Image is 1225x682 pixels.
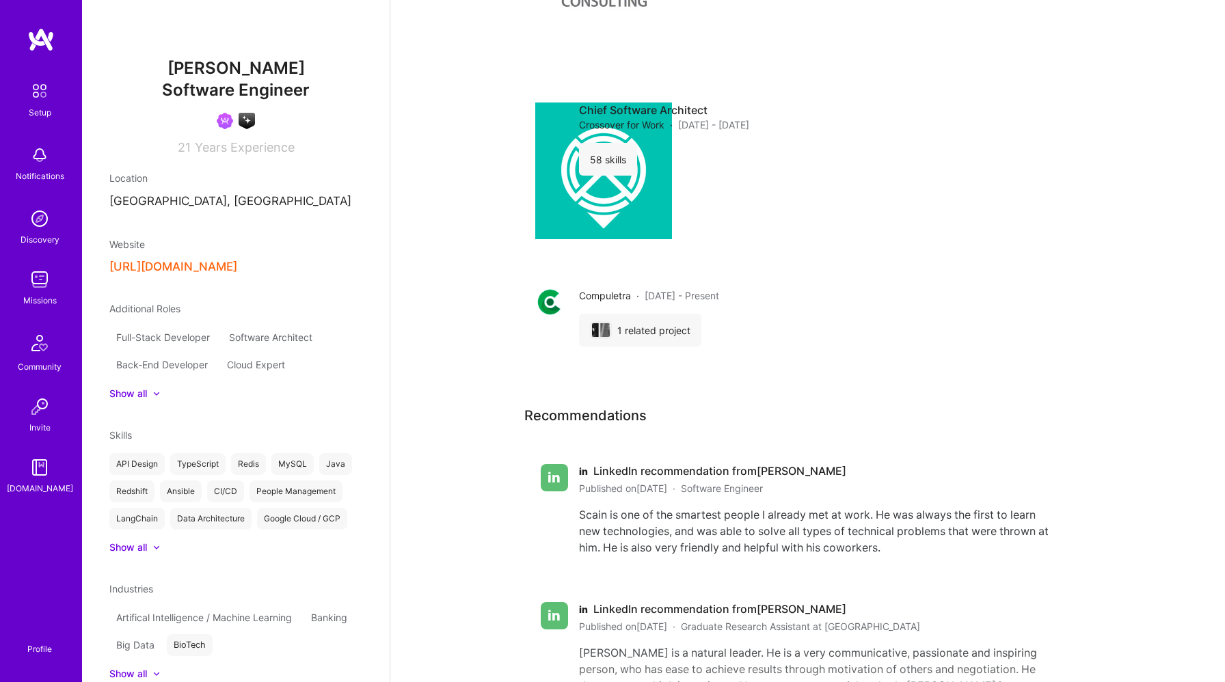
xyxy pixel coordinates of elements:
[579,602,588,616] span: in
[681,619,920,633] span: Graduate Research Assistant at [GEOGRAPHIC_DATA]
[16,169,64,183] div: Notifications
[673,481,675,495] span: ·
[26,141,53,169] img: bell
[23,627,57,655] a: Profile
[109,583,153,595] span: Industries
[109,667,147,681] div: Show all
[27,642,52,655] div: Profile
[271,453,314,475] div: MySQL
[593,602,846,616] span: LinkedIn recommendation from [PERSON_NAME]
[109,171,362,185] div: Location
[579,118,664,132] span: Crossover for Work
[29,420,51,435] div: Invite
[535,288,563,316] img: Company logo
[23,327,56,359] img: Community
[195,140,295,154] span: Years Experience
[579,619,667,633] span: Published on [DATE]
[579,103,749,118] h4: Chief Software Architect
[579,481,667,495] span: Published on [DATE]
[109,508,165,530] div: LangChain
[109,429,132,441] span: Skills
[109,327,217,349] div: Full-Stack Developer
[541,602,568,629] div: in
[673,619,675,633] span: ·
[304,607,354,629] div: Banking
[319,453,352,475] div: Java
[593,464,846,478] span: LinkedIn recommendation from [PERSON_NAME]
[670,118,673,132] span: ·
[231,453,266,475] div: Redis
[535,103,672,239] img: Company logo
[222,327,319,349] div: Software Architect
[7,481,73,495] div: [DOMAIN_NAME]
[239,113,255,129] img: A.I. guild
[109,480,154,502] div: Redshift
[579,143,637,176] div: 58 skills
[250,480,342,502] div: People Management
[160,480,202,502] div: Ansible
[23,293,57,308] div: Missions
[26,393,53,420] img: Invite
[636,288,639,303] span: ·
[178,140,191,154] span: 21
[26,266,53,293] img: teamwork
[26,205,53,232] img: discovery
[109,238,145,250] span: Website
[26,454,53,481] img: guide book
[29,105,51,120] div: Setup
[170,453,226,475] div: TypeScript
[579,506,1055,556] div: Scain is one of the smartest people I already met at work. He was always the first to learn new t...
[109,453,165,475] div: API Design
[109,58,362,79] span: [PERSON_NAME]
[109,634,161,656] div: Big Data
[109,387,147,400] div: Show all
[109,354,215,376] div: Back-End Developer
[25,77,54,105] img: setup
[579,288,631,303] span: Compuletra
[524,405,647,426] span: Recommendations
[109,541,147,554] div: Show all
[167,634,213,656] div: BioTech
[678,118,749,132] span: [DATE] - [DATE]
[109,260,237,274] button: [URL][DOMAIN_NAME]
[109,303,180,314] span: Additional Roles
[162,80,310,100] span: Software Engineer
[109,193,362,210] p: [GEOGRAPHIC_DATA], [GEOGRAPHIC_DATA]
[541,464,568,491] div: in
[681,481,763,495] span: Software Engineer
[18,359,62,374] div: Community
[207,480,244,502] div: CI/CD
[645,288,719,303] span: [DATE] - Present
[217,113,233,129] img: Been on Mission
[579,464,588,478] span: in
[592,323,610,337] img: Compuletra
[109,607,299,629] div: Artifical Intelligence / Machine Learning
[257,508,347,530] div: Google Cloud / GCP
[27,27,55,52] img: logo
[220,354,292,376] div: Cloud Expert
[579,314,701,346] div: 1 related project
[21,232,59,247] div: Discovery
[170,508,252,530] div: Data Architecture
